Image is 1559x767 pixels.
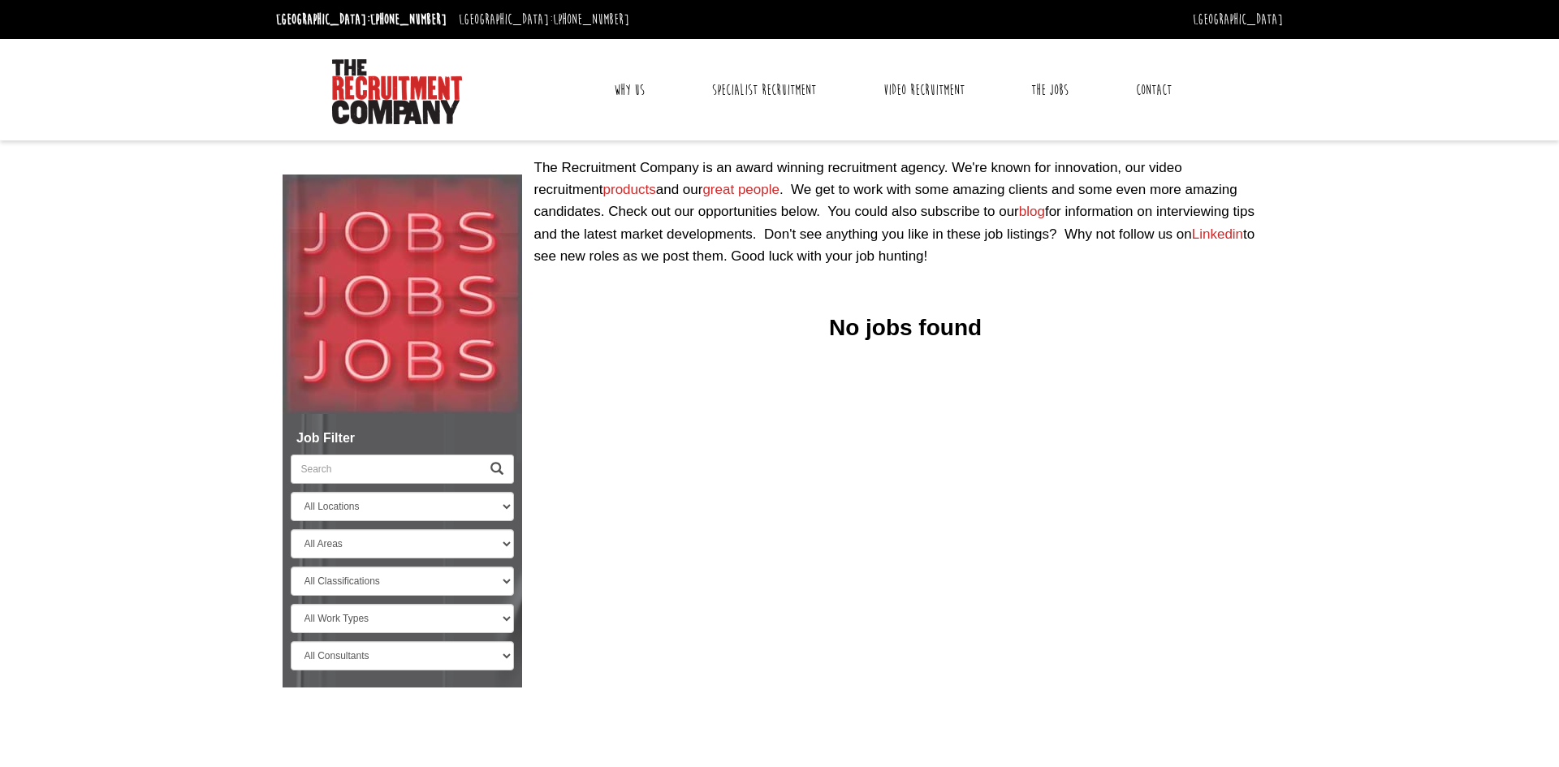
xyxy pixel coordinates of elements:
[370,11,447,28] a: [PHONE_NUMBER]
[602,70,657,110] a: Why Us
[1019,70,1081,110] a: The Jobs
[455,6,633,32] li: [GEOGRAPHIC_DATA]:
[700,70,828,110] a: Specialist Recruitment
[534,316,1277,341] h3: No jobs found
[1019,204,1045,219] a: blog
[272,6,451,32] li: [GEOGRAPHIC_DATA]:
[291,455,481,484] input: Search
[871,70,977,110] a: Video Recruitment
[283,175,522,414] img: Jobs, Jobs, Jobs
[291,431,514,446] h5: Job Filter
[603,182,656,197] a: products
[534,157,1277,267] p: The Recruitment Company is an award winning recruitment agency. We're known for innovation, our v...
[553,11,629,28] a: [PHONE_NUMBER]
[332,59,462,124] img: The Recruitment Company
[1193,11,1283,28] a: [GEOGRAPHIC_DATA]
[1192,226,1243,242] a: Linkedin
[702,182,779,197] a: great people
[1124,70,1184,110] a: Contact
